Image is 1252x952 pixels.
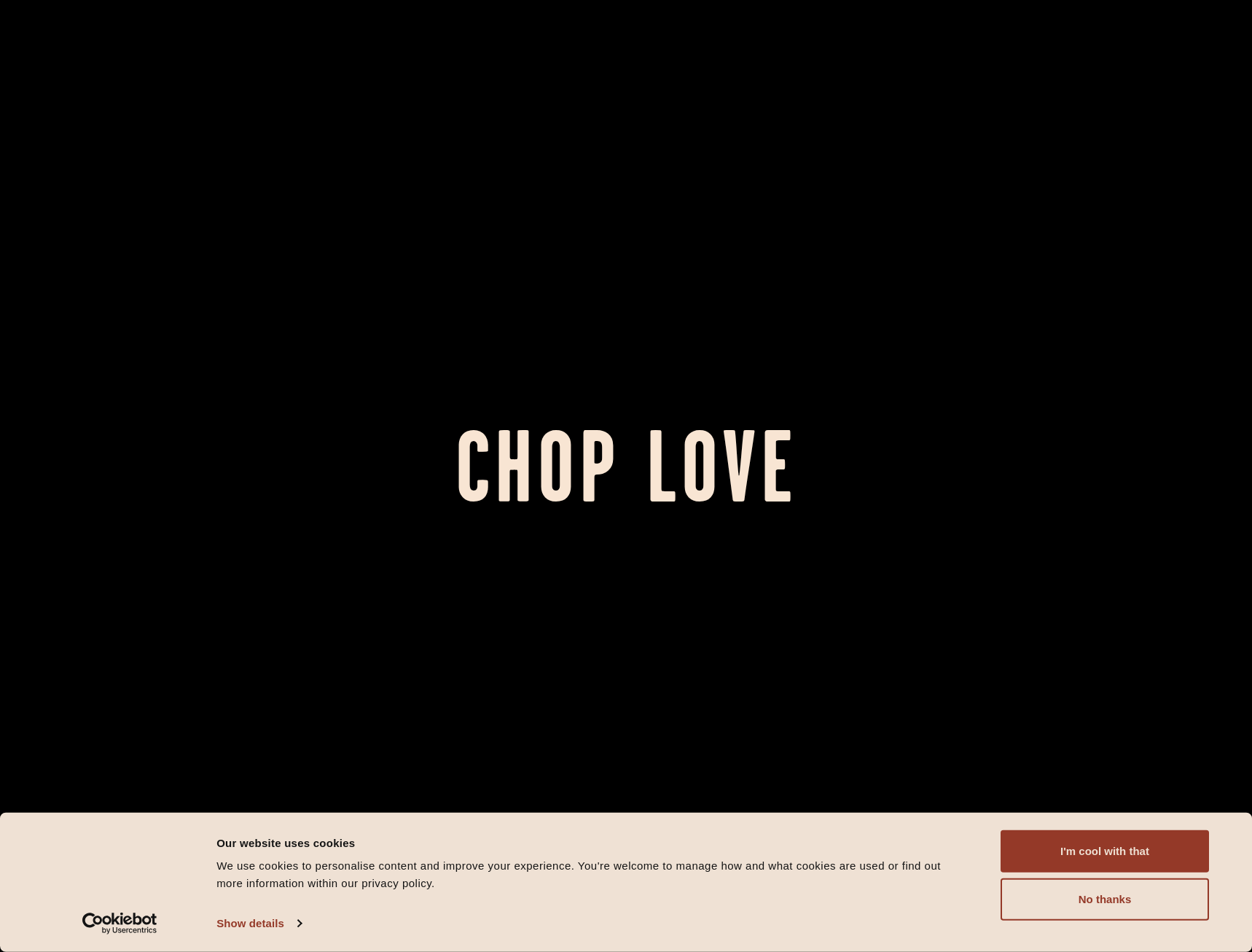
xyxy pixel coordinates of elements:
button: I'm cool with that [1001,830,1209,873]
button: No thanks [1001,878,1209,921]
div: We use cookies to personalise content and improve your experience. You're welcome to manage how a... [216,857,968,892]
a: Usercentrics Cookiebot - opens in a new window [56,913,184,935]
a: Show details [216,913,301,935]
div: Our website uses cookies [216,834,968,851]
